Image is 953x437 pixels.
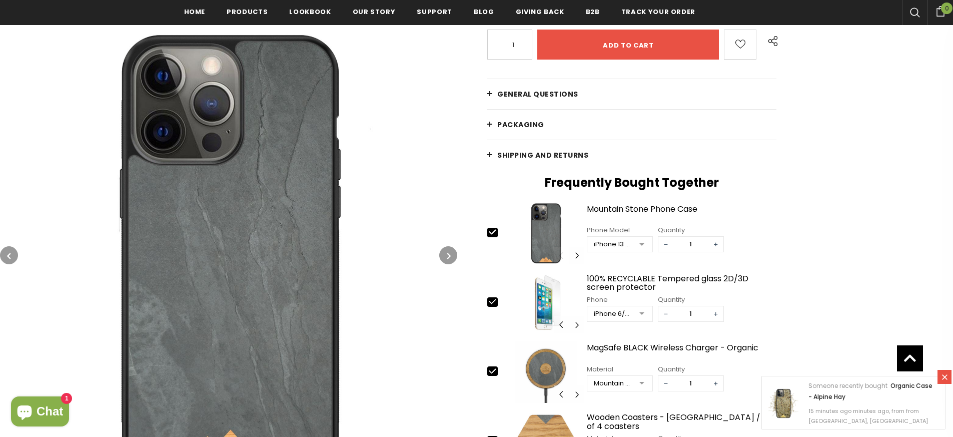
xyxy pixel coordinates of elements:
[507,272,584,334] img: Screen Protector iPhone SE 2
[586,7,600,17] span: B2B
[474,7,494,17] span: Blog
[516,7,564,17] span: Giving back
[537,30,719,60] input: Add to cart
[487,110,776,140] a: PACKAGING
[587,343,777,361] a: MagSafe BLACK Wireless Charger - Organic
[658,364,724,374] div: Quantity
[417,7,452,17] span: support
[708,376,723,391] span: +
[587,274,777,292] a: 100% RECYCLABLE Tempered glass 2D/3D screen protector
[594,378,632,388] div: Mountain Stone + Tanganica Wood
[487,175,776,190] h2: Frequently Bought Together
[487,79,776,109] a: General Questions
[658,306,673,321] span: −
[289,7,331,17] span: Lookbook
[507,341,584,403] img: MagSafe BLACK Wireless Charger - Organic image 12
[8,396,72,429] inbox-online-store-chat: Shopify online store chat
[587,205,777,222] a: Mountain Stone Phone Case
[658,376,673,391] span: −
[708,306,723,321] span: +
[497,120,544,130] span: PACKAGING
[487,140,776,170] a: Shipping and returns
[497,89,578,99] span: General Questions
[587,225,653,235] div: Phone Model
[587,295,653,305] div: Phone
[621,7,695,17] span: Track your order
[658,225,724,235] div: Quantity
[507,202,584,264] img: Mountain Stone Phone Case image 0
[808,381,887,390] span: Someone recently bought
[941,3,952,14] span: 0
[708,237,723,252] span: +
[927,5,953,17] a: 0
[497,150,588,160] span: Shipping and returns
[587,413,777,430] a: Wooden Coasters - [GEOGRAPHIC_DATA] / Set of 4 coasters
[658,237,673,252] span: −
[184,7,206,17] span: Home
[594,309,632,319] div: iPhone 6/6S/7/8/SE2/SE3
[227,7,268,17] span: Products
[594,239,632,249] div: iPhone 13 Pro Max
[353,7,396,17] span: Our Story
[587,364,653,374] div: Material
[658,295,724,305] div: Quantity
[808,407,928,425] span: 15 minutes ago minutes ago, from from [GEOGRAPHIC_DATA], [GEOGRAPHIC_DATA]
